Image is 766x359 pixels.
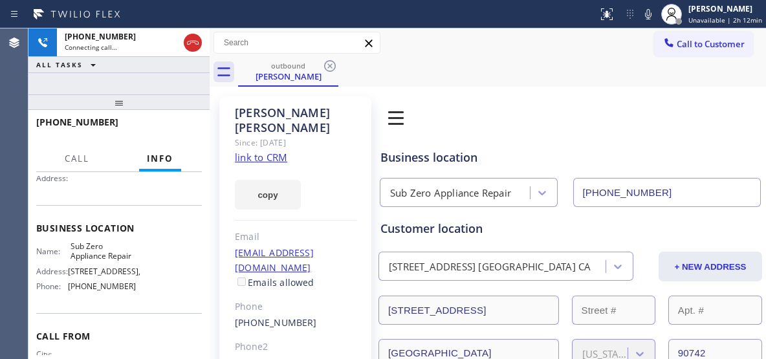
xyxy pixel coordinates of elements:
span: Sub Zero Appliance Repair [71,241,135,261]
div: Phone [235,299,356,314]
span: Info [147,153,173,164]
button: copy [235,180,301,210]
span: Phone: [36,281,68,291]
span: [PHONE_NUMBER] [36,116,118,128]
span: Call [65,153,89,164]
span: Name: [36,246,71,256]
div: [PERSON_NAME] [239,71,337,82]
span: Address: [36,267,68,276]
button: Call [57,146,97,171]
span: Address: [36,173,71,183]
div: Phone2 [235,340,356,354]
span: Business location [36,222,202,234]
a: link to CRM [235,151,287,164]
button: Mute [639,5,657,23]
div: Sub Zero Appliance Repair [390,186,511,201]
button: Info [139,146,181,171]
span: Connecting call… [65,43,117,52]
div: Business location [380,149,760,166]
div: [PERSON_NAME] [688,3,762,14]
div: [PERSON_NAME] [PERSON_NAME] [235,105,356,135]
div: [STREET_ADDRESS] [GEOGRAPHIC_DATA] CA [389,259,591,274]
span: [PHONE_NUMBER] [68,281,136,291]
div: outbound [239,61,337,71]
span: ALL TASKS [36,60,83,69]
span: Call From [36,330,202,342]
div: Mike Bassaly [239,58,337,85]
input: Search [214,32,380,53]
div: Email [235,230,356,245]
button: + NEW ADDRESS [659,252,762,281]
button: Call to Customer [654,32,753,56]
a: [EMAIL_ADDRESS][DOMAIN_NAME] [235,246,314,274]
span: City: [36,349,71,359]
input: Emails allowed [237,277,246,286]
input: Phone Number [573,178,761,207]
a: [PHONE_NUMBER] [235,316,317,329]
label: Emails allowed [235,276,314,288]
div: Customer location [380,220,760,237]
span: [STREET_ADDRESS], [68,267,140,276]
div: Since: [DATE] [235,135,356,150]
img: 0z2ufo+1LK1lpbjt5drc1XD0bnnlpun5fRe3jBXTlaPqG+JvTQggABAgRuCwj6M7qMMI5mZPQW9JGuOgECBAj8BAT92W+QEcb... [378,100,414,136]
button: ALL TASKS [28,57,109,72]
input: Apt. # [668,296,762,325]
input: Street # [572,296,655,325]
button: Hang up [184,34,202,52]
input: Address [378,296,559,325]
span: [PHONE_NUMBER] [65,31,136,42]
span: Call to Customer [677,38,745,50]
span: Unavailable | 2h 12min [688,16,762,25]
